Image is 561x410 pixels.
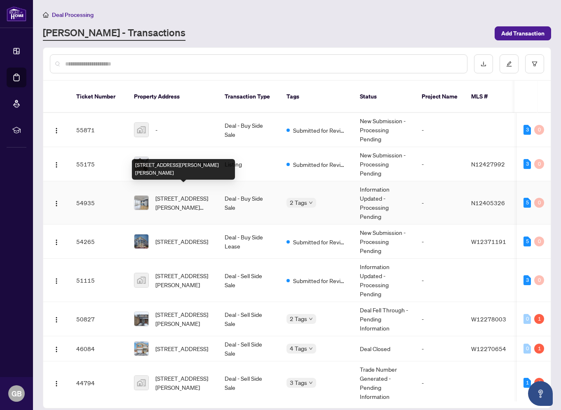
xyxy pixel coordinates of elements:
td: New Submission - Processing Pending [353,113,415,147]
td: - [415,259,465,302]
span: GB [12,388,22,399]
img: Logo [53,346,60,353]
td: - [415,181,465,225]
span: Submitted for Review [293,126,347,135]
div: 3 [523,159,531,169]
td: Deal - Buy Side Sale [218,181,280,225]
div: 1 [534,314,544,324]
th: MLS # [465,81,514,113]
div: 5 [523,237,531,246]
button: download [474,54,493,73]
div: 0 [523,344,531,354]
td: Deal - Sell Side Sale [218,336,280,361]
th: Project Name [415,81,465,113]
button: Open asap [528,381,553,406]
th: Property Address [127,81,218,113]
img: thumbnail-img [134,376,148,390]
span: home [43,12,49,18]
span: filter [532,61,538,67]
span: N12427992 [471,160,505,168]
div: 0 [534,237,544,246]
td: New Submission - Processing Pending [353,147,415,181]
span: W12270654 [471,345,506,352]
td: Deal - Buy Side Sale [218,113,280,147]
div: 0 [523,314,531,324]
span: 2 Tags [290,198,307,207]
img: thumbnail-img [134,157,148,171]
img: Logo [53,200,60,207]
td: New Submission - Processing Pending [353,225,415,259]
div: 0 [534,275,544,285]
td: Listing [218,147,280,181]
span: Deal Processing [52,11,94,19]
td: - [415,113,465,147]
span: 4 Tags [290,344,307,353]
td: - [415,302,465,336]
button: filter [525,54,544,73]
div: [STREET_ADDRESS][PERSON_NAME][PERSON_NAME] [132,159,235,180]
img: Logo [53,316,60,323]
td: 50827 [70,302,127,336]
div: 0 [534,159,544,169]
td: - [415,147,465,181]
span: down [309,201,313,205]
td: - [415,336,465,361]
a: [PERSON_NAME] - Transactions [43,26,185,41]
span: 3 Tags [290,378,307,387]
span: down [309,317,313,321]
span: N12405326 [471,199,505,206]
td: Deal - Buy Side Lease [218,225,280,259]
span: [STREET_ADDRESS][PERSON_NAME] [155,310,211,328]
img: Logo [53,162,60,168]
td: 54265 [70,225,127,259]
td: Information Updated - Processing Pending [353,181,415,225]
span: [STREET_ADDRESS] [155,237,208,246]
td: 46084 [70,336,127,361]
td: 55175 [70,147,127,181]
td: Deal - Sell Side Sale [218,259,280,302]
img: Logo [53,380,60,387]
td: Deal - Sell Side Sale [218,361,280,405]
span: [STREET_ADDRESS] [155,344,208,353]
div: 0 [534,125,544,135]
div: 5 [523,198,531,208]
td: 54935 [70,181,127,225]
button: Logo [50,235,63,248]
button: Logo [50,342,63,355]
span: - [155,125,157,134]
img: thumbnail-img [134,234,148,248]
th: Transaction Type [218,81,280,113]
span: 2 Tags [290,314,307,323]
span: W12278003 [471,315,506,323]
span: W12371191 [471,238,506,245]
td: 55871 [70,113,127,147]
span: edit [506,61,512,67]
button: Logo [50,274,63,287]
td: - [415,361,465,405]
span: [STREET_ADDRESS][PERSON_NAME] [155,374,211,392]
div: 0 [534,198,544,208]
div: 3 [523,125,531,135]
img: thumbnail-img [134,196,148,210]
td: 51115 [70,259,127,302]
th: Ticket Number [70,81,127,113]
th: Status [353,81,415,113]
button: Logo [50,157,63,171]
img: thumbnail-img [134,123,148,137]
span: down [309,347,313,351]
img: thumbnail-img [134,312,148,326]
img: logo [7,6,26,21]
img: Logo [53,278,60,284]
span: Submitted for Review [293,160,347,169]
div: 4 [534,378,544,388]
td: - [415,225,465,259]
div: 1 [534,344,544,354]
div: 1 [523,378,531,388]
td: Information Updated - Processing Pending [353,259,415,302]
button: edit [500,54,519,73]
td: 44794 [70,361,127,405]
button: Logo [50,312,63,326]
td: Deal - Sell Side Sale [218,302,280,336]
div: 3 [523,275,531,285]
span: Submitted for Review [293,237,347,246]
